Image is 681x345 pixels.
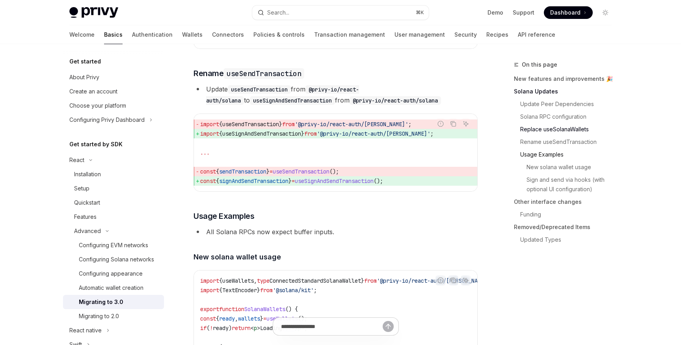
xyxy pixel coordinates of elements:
span: useSendTransaction [273,168,329,175]
span: } [260,315,263,322]
div: Installation [74,170,101,179]
button: Toggle React native section [63,323,164,338]
a: Automatic wallet creation [63,281,164,295]
span: import [200,277,219,284]
span: { [216,168,219,175]
div: Migrating to 2.0 [79,311,119,321]
span: { [219,277,222,284]
span: (); [298,315,307,322]
div: React [69,155,84,165]
span: useSignAndSendTransaction [295,177,374,185]
span: signAndSendTransaction [219,177,288,185]
a: Authentication [132,25,173,44]
span: ; [430,130,434,137]
span: = [270,168,273,175]
div: Configuring EVM networks [79,241,148,250]
span: Usage Examples [194,211,254,222]
span: type [257,277,270,284]
span: const [200,168,216,175]
a: Solana RPC configuration [514,110,618,123]
a: Installation [63,167,164,181]
a: Transaction management [314,25,385,44]
a: Quickstart [63,196,164,210]
a: Configuring appearance [63,267,164,281]
a: Migrating to 3.0 [63,295,164,309]
div: Setup [74,184,89,193]
a: Removed/Deprecated Items [514,221,618,233]
span: , [235,315,238,322]
button: Report incorrect code [435,119,446,129]
span: '@privy-io/react-auth/[PERSON_NAME]' [295,121,408,128]
span: } [301,130,304,137]
a: User management [394,25,445,44]
span: { [219,130,222,137]
a: Dashboard [544,6,593,19]
div: Search... [267,8,289,17]
div: Choose your platform [69,101,126,110]
span: sendTransaction [219,168,266,175]
button: Toggle dark mode [599,6,612,19]
span: '@privy-io/react-auth/[PERSON_NAME]' [317,130,430,137]
span: ⌘ K [416,9,424,16]
span: ConnectedStandardSolanaWallet [270,277,361,284]
a: Basics [104,25,123,44]
span: useSendTransaction [222,121,279,128]
div: Configuring Solana networks [79,255,154,264]
div: React native [69,326,102,335]
span: from [304,130,317,137]
button: Ask AI [461,119,471,129]
code: useSendTransaction [223,68,304,79]
span: On this page [522,60,557,69]
a: Update Peer Dependencies [514,98,618,110]
li: All Solana RPCs now expect buffer inputs. [194,226,478,237]
div: About Privy [69,73,99,82]
a: Features [63,210,164,224]
button: Open search [252,6,429,20]
span: { [216,315,219,322]
span: ; [314,287,317,294]
span: (); [374,177,383,185]
span: const [200,315,216,322]
a: Security [454,25,477,44]
button: Report incorrect code [435,275,446,285]
span: from [282,121,295,128]
a: New features and improvements 🎉 [514,73,618,85]
div: Advanced [74,226,101,236]
span: Rename [194,68,304,79]
div: Configuring Privy Dashboard [69,115,145,125]
span: () { [285,306,298,313]
a: Replace useSolanaWallets [514,123,618,136]
span: function [219,306,244,313]
code: @privy-io/react-auth/solana [350,96,441,105]
h5: Get started by SDK [69,140,123,149]
span: from [260,287,273,294]
span: } [266,168,270,175]
a: Policies & controls [253,25,305,44]
span: import [200,130,219,137]
a: Configuring Solana networks [63,252,164,267]
div: Migrating to 3.0 [79,297,123,307]
span: } [279,121,282,128]
button: Copy the contents from the code block [448,275,458,285]
span: wallets [238,315,260,322]
span: useSignAndSendTransaction [222,130,301,137]
a: Welcome [69,25,95,44]
button: Toggle React section [63,153,164,167]
span: '@solana/kit' [273,287,314,294]
a: About Privy [63,70,164,84]
span: const [200,177,216,185]
span: import [200,287,219,294]
span: } [361,277,364,284]
a: API reference [518,25,555,44]
span: useWallets [266,315,298,322]
a: Wallets [182,25,203,44]
a: Setup [63,181,164,196]
span: import [200,121,219,128]
button: Send message [383,321,394,332]
a: Recipes [486,25,508,44]
span: { [216,177,219,185]
code: useSendTransaction [228,85,291,94]
span: { [219,121,222,128]
button: Ask AI [461,275,471,285]
span: , [254,277,257,284]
